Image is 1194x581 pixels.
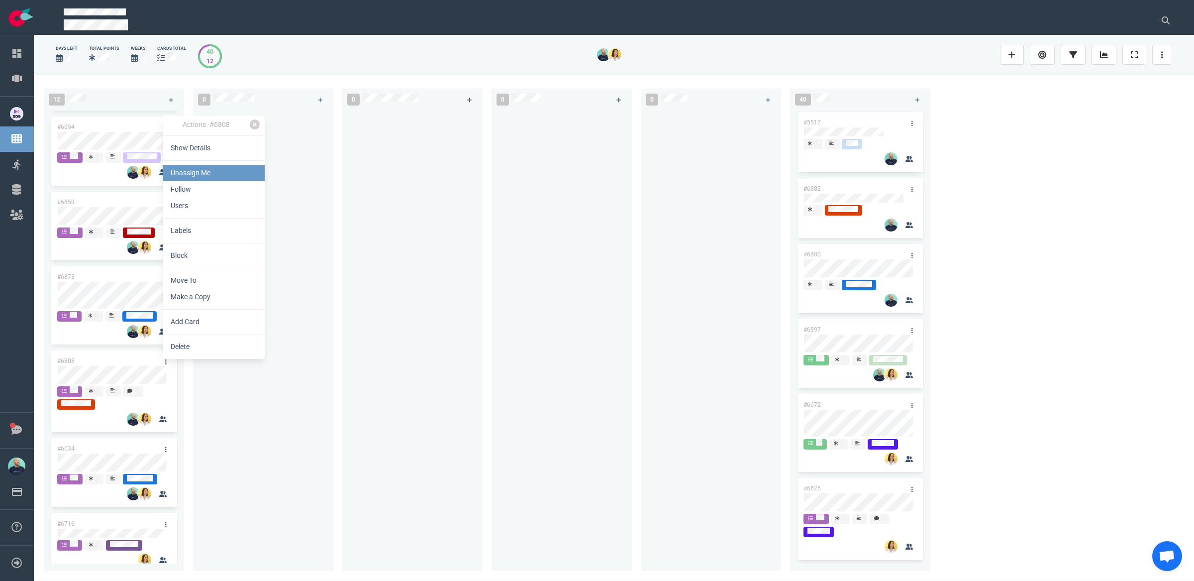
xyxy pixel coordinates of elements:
[57,123,75,130] a: #6694
[646,94,658,106] span: 0
[885,368,897,381] img: 26
[127,241,140,254] img: 26
[885,453,897,465] img: 26
[131,45,145,52] div: Weeks
[157,45,186,52] div: cards total
[803,251,821,258] a: #6880
[163,272,265,289] a: Move To
[803,485,821,492] a: #6626
[138,325,151,338] img: 26
[163,247,265,264] a: Block
[163,198,265,214] a: Users
[885,152,897,165] img: 26
[163,165,265,181] a: Unassign Me
[163,289,265,305] a: Make a Copy
[49,94,65,106] span: 12
[497,94,509,106] span: 0
[89,45,119,52] div: Total Points
[597,48,610,61] img: 26
[803,401,821,408] a: #6672
[873,368,886,381] img: 26
[163,339,265,355] a: Delete
[57,199,75,206] a: #6658
[1152,541,1182,571] div: Ouvrir le chat
[163,181,265,198] a: Follow
[138,241,151,254] img: 26
[347,94,360,106] span: 0
[57,520,75,527] a: #6716
[885,294,897,307] img: 26
[127,166,140,179] img: 26
[163,314,265,330] a: Add Card
[803,185,821,192] a: #6882
[57,445,75,452] a: #6634
[138,166,151,179] img: 26
[57,357,75,364] a: #6808
[206,56,213,66] div: 12
[56,45,77,52] div: days left
[885,219,897,232] img: 26
[127,487,140,500] img: 26
[198,94,210,106] span: 0
[163,223,265,239] a: Labels
[608,48,621,61] img: 26
[127,325,140,338] img: 26
[57,273,75,280] a: #6873
[127,413,140,426] img: 26
[138,554,151,567] img: 26
[803,326,821,333] a: #6897
[795,94,811,106] span: 40
[206,47,213,56] div: 40
[163,140,265,156] a: Show Details
[138,413,151,426] img: 26
[138,487,151,500] img: 26
[803,119,821,126] a: #5517
[885,540,897,553] img: 26
[163,119,250,131] div: Actions · #6808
